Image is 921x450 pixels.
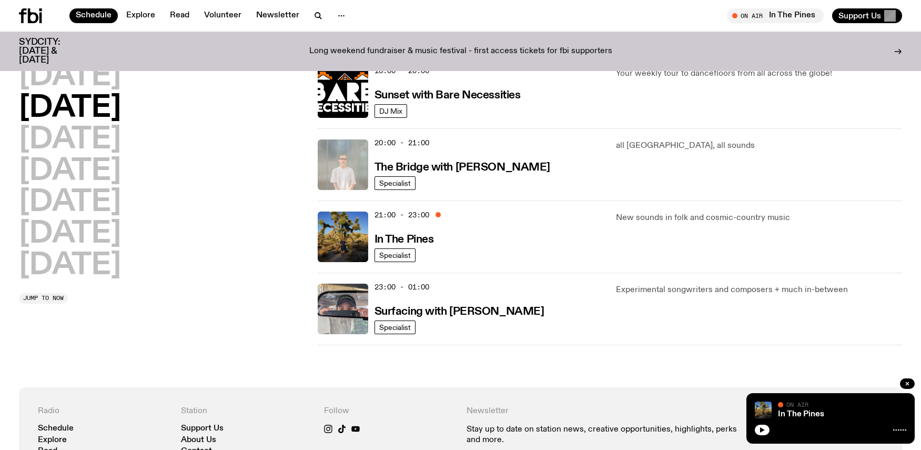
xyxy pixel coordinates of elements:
button: [DATE] [19,219,121,249]
a: Specialist [375,248,416,262]
p: Your weekly tour to dancefloors from all across the globe! [616,67,902,80]
a: Sunset with Bare Necessities [375,88,521,101]
a: Support Us [181,425,224,433]
button: Jump to now [19,293,68,304]
span: 21:00 - 23:00 [375,210,429,220]
a: Explore [120,8,161,23]
span: Jump to now [23,295,64,301]
a: Schedule [38,425,74,433]
h4: Station [181,406,311,416]
span: Support Us [838,11,881,21]
p: Experimental songwriters and composers + much in-between [616,284,902,296]
a: Surfacing with [PERSON_NAME] [375,304,544,317]
span: Specialist [379,323,411,331]
a: Schedule [69,8,118,23]
h4: Follow [324,406,454,416]
span: On Air [786,401,808,408]
button: [DATE] [19,157,121,186]
a: In The Pines [778,410,824,418]
span: 23:00 - 01:00 [375,282,429,292]
p: New sounds in folk and cosmic-country music [616,212,902,224]
a: Volunteer [198,8,248,23]
img: Mara stands in front of a frosted glass wall wearing a cream coloured t-shirt and black glasses. ... [318,139,368,190]
button: [DATE] [19,125,121,155]
a: In The Pines [375,232,434,245]
button: [DATE] [19,251,121,281]
h3: In The Pines [375,234,434,245]
span: DJ Mix [379,107,402,115]
a: About Us [181,436,216,444]
button: Support Us [832,8,902,23]
p: Long weekend fundraiser & music festival - first access tickets for fbi supporters [309,47,612,56]
span: 20:00 - 21:00 [375,138,429,148]
img: Johanna stands in the middle distance amongst a desert scene with large cacti and trees. She is w... [318,212,368,262]
img: Bare Necessities [318,67,368,118]
h3: Sunset with Bare Necessities [375,90,521,101]
p: all [GEOGRAPHIC_DATA], all sounds [616,139,902,152]
a: Specialist [375,321,416,334]
p: Stay up to date on station news, creative opportunities, highlights, perks and more. [467,425,740,445]
h3: Surfacing with [PERSON_NAME] [375,306,544,317]
button: [DATE] [19,94,121,123]
span: Specialist [379,179,411,187]
span: Specialist [379,251,411,259]
h3: SYDCITY: [DATE] & [DATE] [19,38,86,65]
button: [DATE] [19,188,121,217]
h4: Radio [38,406,168,416]
button: [DATE] [19,62,121,92]
a: The Bridge with [PERSON_NAME] [375,160,550,173]
a: Read [164,8,196,23]
a: Newsletter [250,8,306,23]
h4: Newsletter [467,406,740,416]
a: Explore [38,436,67,444]
button: On AirIn The Pines [727,8,824,23]
h3: The Bridge with [PERSON_NAME] [375,162,550,173]
img: Johanna stands in the middle distance amongst a desert scene with large cacti and trees. She is w... [755,402,772,418]
a: Specialist [375,176,416,190]
a: DJ Mix [375,104,407,118]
